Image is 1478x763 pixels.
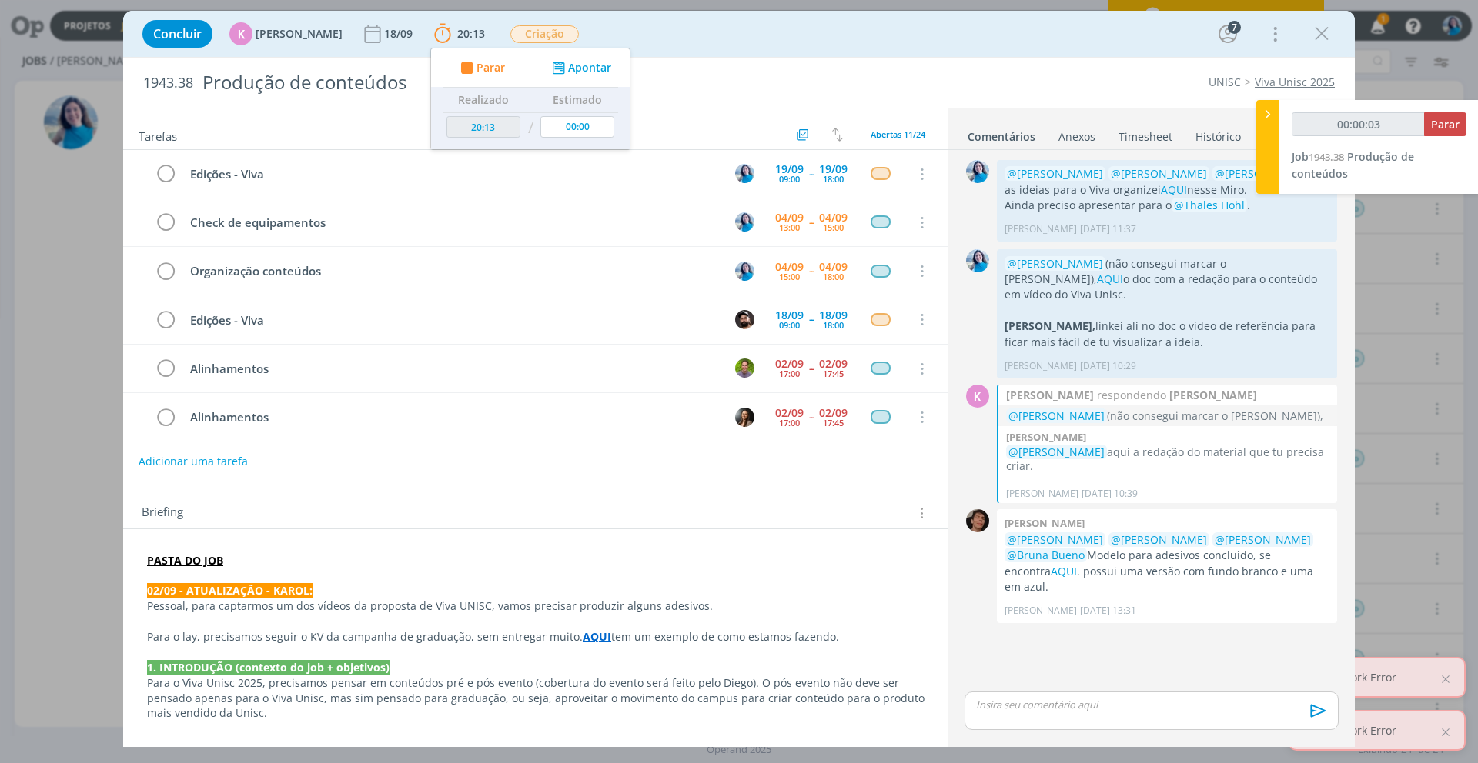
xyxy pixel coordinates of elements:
a: AQUI [583,629,611,644]
p: , as ideias para o Viva organizei nesse Miro. [1005,166,1329,198]
div: 04/09 [775,212,804,223]
p: [PERSON_NAME] [1006,487,1078,501]
p: [PERSON_NAME] [1005,222,1077,236]
p: aqui a redação do material que tu precisa criar. [1006,445,1329,473]
span: -- [809,363,814,374]
p: (não consegui marcar o [PERSON_NAME]), o doc com a redação para o conteúdo em vídeo do Viva Unisc. [1005,256,1329,303]
div: Alinhamentos [183,408,721,427]
span: @[PERSON_NAME] [1111,532,1207,547]
button: B [733,308,756,331]
div: 17:45 [823,418,844,427]
img: E [735,212,754,232]
span: Criação [510,25,579,43]
div: 02/09 [775,358,804,369]
span: -- [809,168,814,179]
strong: [PERSON_NAME] [1006,387,1094,403]
button: E [733,211,756,234]
div: 04/09 [819,212,848,223]
div: 17:00 [779,369,800,378]
span: @[PERSON_NAME] [1007,532,1103,547]
span: Parar [1431,117,1460,132]
div: 18:00 [823,321,844,329]
span: [PERSON_NAME] [256,28,343,39]
button: Parar [456,60,505,76]
button: E [733,259,756,282]
a: Comentários [967,122,1036,145]
td: / [524,112,537,144]
p: [PERSON_NAME] [1005,359,1077,373]
a: AQUI [1097,272,1123,286]
a: UNISC [1209,75,1241,89]
div: 15:00 [779,272,800,281]
span: Tarefas [139,125,177,144]
img: B [735,310,754,329]
div: 17:00 [779,418,800,427]
img: P [966,509,989,532]
button: T [733,357,756,380]
span: [DATE] 13:31 [1080,604,1136,618]
img: E [735,262,754,281]
p: linkei ali no doc o vídeo de referência para ficar mais fácil de tu visualizar a ideia. [1005,318,1329,350]
div: 09:00 [779,321,800,329]
div: Check de equipamentos [183,213,721,232]
span: @[PERSON_NAME] [1007,166,1103,181]
a: Histórico [1195,122,1242,145]
span: @[PERSON_NAME] [1007,256,1103,271]
span: Concluir [153,28,202,40]
div: 7 [1228,21,1241,34]
div: 02/09 [819,358,848,369]
div: 13:00 [779,223,800,232]
div: 18:00 [823,175,844,183]
div: Organização conteúdos [183,262,721,281]
a: AQUI [1161,182,1187,197]
div: K [229,22,252,45]
span: -- [809,217,814,228]
button: Concluir [142,20,212,48]
div: dialog [123,11,1355,747]
a: PASTA DO JOB [147,553,223,568]
b: [PERSON_NAME] [1005,516,1085,530]
p: (não consegui marcar o [PERSON_NAME]), [1006,408,1329,424]
div: Edições - Viva [183,311,721,330]
ul: 20:13 [430,48,630,150]
span: Produção de conteúdos [1292,149,1414,181]
div: 02/09 [819,408,848,418]
div: 04/09 [775,262,804,272]
span: [DATE] 11:37 [1080,222,1136,236]
div: 18:00 [823,272,844,281]
strong: 1. INTRODUÇÃO (contexto do job + objetivos) [147,660,390,675]
p: [PERSON_NAME] [1005,604,1077,618]
span: @[PERSON_NAME] [1111,166,1207,181]
img: E [735,164,754,183]
strong: [PERSON_NAME] [1169,387,1257,403]
p: Ainda preciso apresentar para o . [1005,198,1329,213]
button: B [733,405,756,428]
span: -- [809,265,814,276]
span: respondendo [1094,387,1169,403]
span: [DATE] 10:39 [1082,487,1138,501]
div: 15:00 [823,223,844,232]
span: @[PERSON_NAME] [1215,166,1311,181]
button: Apontar [548,60,612,76]
div: K [966,385,989,408]
button: 7 [1216,22,1240,46]
button: E [733,162,756,185]
div: 04/09 [819,262,848,272]
button: K[PERSON_NAME] [229,22,343,45]
p: Para o lay, precisamos seguir o KV da campanha de graduação, sem entregar muito. tem um exemplo d... [147,629,925,645]
div: 19/09 [819,164,848,175]
span: 1943.38 [1309,150,1344,164]
div: 09:00 [779,175,800,183]
span: -- [809,314,814,325]
button: Criação [510,25,580,44]
span: @Bruna Bueno [1007,548,1085,562]
img: T [735,358,754,378]
div: Edições - Viva [183,165,721,184]
div: @@1099413@@ (não consegui marcar o Patrick), AQUI o doc com a redação para o conteúdo em vídeo do... [1006,408,1329,424]
a: AQUI [1051,564,1077,578]
strong: [PERSON_NAME], [1005,318,1095,333]
span: @[PERSON_NAME] [1008,445,1105,459]
span: @[PERSON_NAME] [1215,532,1311,547]
span: -- [809,411,814,422]
button: Parar [1424,112,1466,136]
